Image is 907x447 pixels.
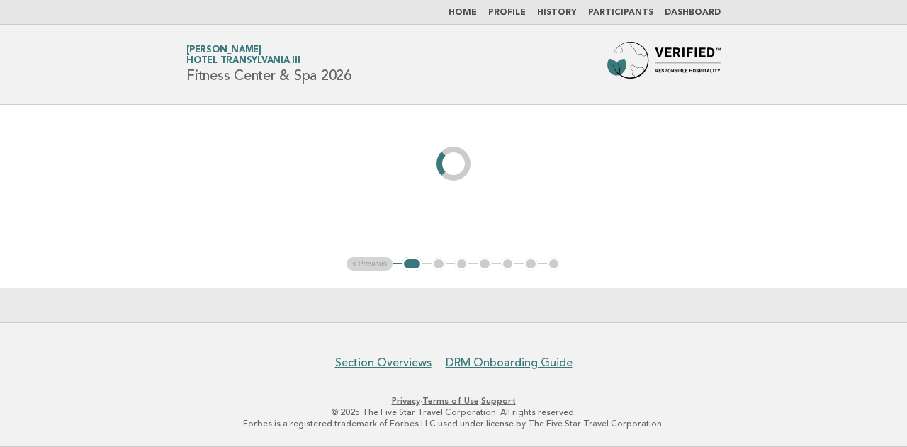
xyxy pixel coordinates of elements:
a: Profile [488,9,526,17]
img: Forbes Travel Guide [607,42,721,87]
a: Participants [588,9,653,17]
h1: Fitness Center & Spa 2026 [186,46,351,83]
a: Section Overviews [335,356,432,370]
a: History [537,9,577,17]
a: DRM Onboarding Guide [446,356,573,370]
span: Hotel Transylvania III [186,57,300,66]
p: Forbes is a registered trademark of Forbes LLC used under license by The Five Star Travel Corpora... [20,418,887,429]
a: [PERSON_NAME]Hotel Transylvania III [186,45,300,65]
a: Terms of Use [422,396,479,406]
a: Dashboard [665,9,721,17]
a: Support [481,396,516,406]
p: © 2025 The Five Star Travel Corporation. All rights reserved. [20,407,887,418]
p: · · [20,395,887,407]
a: Home [449,9,477,17]
a: Privacy [392,396,420,406]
